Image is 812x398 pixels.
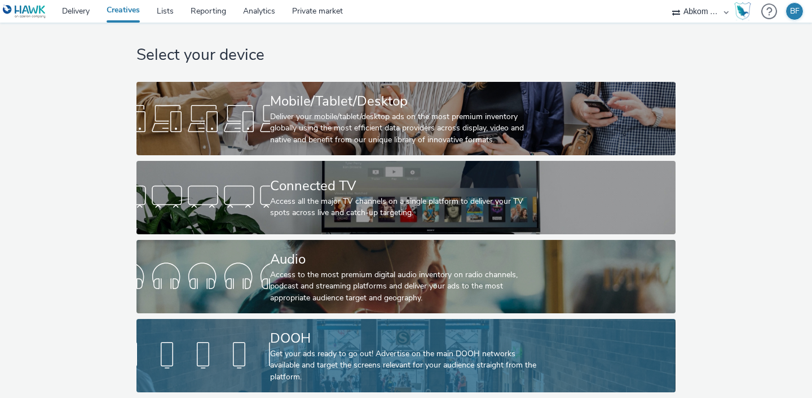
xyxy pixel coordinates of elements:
[734,2,751,20] img: Hawk Academy
[270,111,537,146] div: Deliver your mobile/tablet/desktop ads on the most premium inventory globally using the most effi...
[136,240,675,313] a: AudioAccess to the most premium digital audio inventory on radio channels, podcast and streaming ...
[136,82,675,155] a: Mobile/Tablet/DesktopDeliver your mobile/tablet/desktop ads on the most premium inventory globall...
[270,196,537,219] div: Access all the major TV channels on a single platform to deliver your TV spots across live and ca...
[136,319,675,392] a: DOOHGet your ads ready to go out! Advertise on the main DOOH networks available and target the sc...
[734,2,756,20] a: Hawk Academy
[270,269,537,304] div: Access to the most premium digital audio inventory on radio channels, podcast and streaming platf...
[270,91,537,111] div: Mobile/Tablet/Desktop
[790,3,800,20] div: BF
[3,5,46,19] img: undefined Logo
[270,176,537,196] div: Connected TV
[136,45,675,66] h1: Select your device
[270,348,537,383] div: Get your ads ready to go out! Advertise on the main DOOH networks available and target the screen...
[270,329,537,348] div: DOOH
[270,250,537,269] div: Audio
[136,161,675,234] a: Connected TVAccess all the major TV channels on a single platform to deliver your TV spots across...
